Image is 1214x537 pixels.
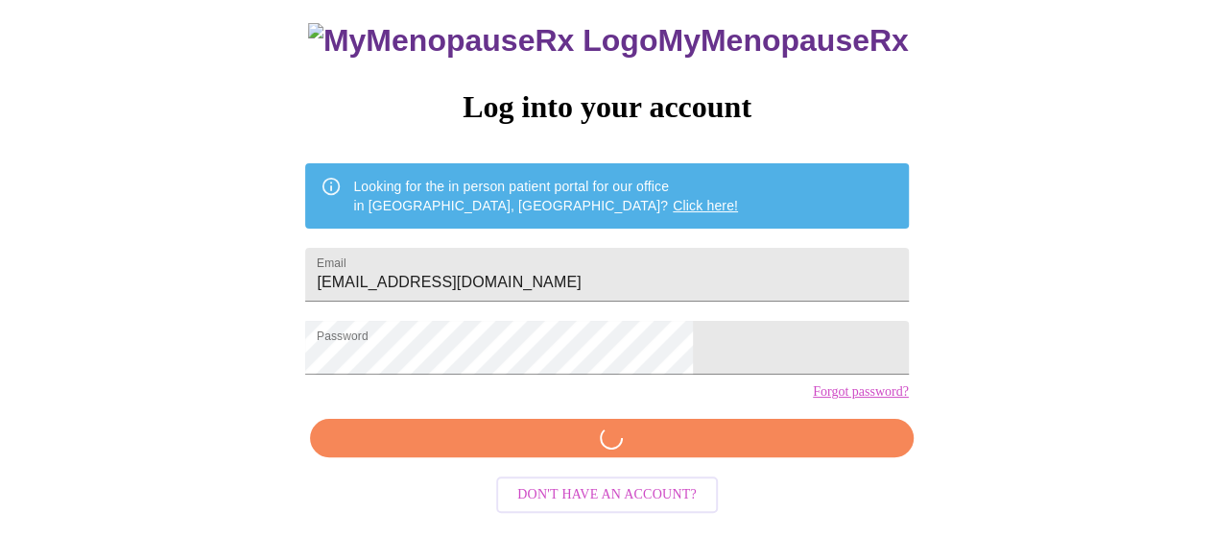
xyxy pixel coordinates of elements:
a: Forgot password? [813,384,909,400]
h3: Log into your account [305,89,908,125]
img: MyMenopauseRx Logo [308,23,657,59]
a: Don't have an account? [491,485,723,501]
button: Don't have an account? [496,476,718,514]
div: Looking for the in person patient portal for our office in [GEOGRAPHIC_DATA], [GEOGRAPHIC_DATA]? [353,169,738,223]
a: Click here! [673,198,738,213]
h3: MyMenopauseRx [308,23,909,59]
span: Don't have an account? [517,483,697,507]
